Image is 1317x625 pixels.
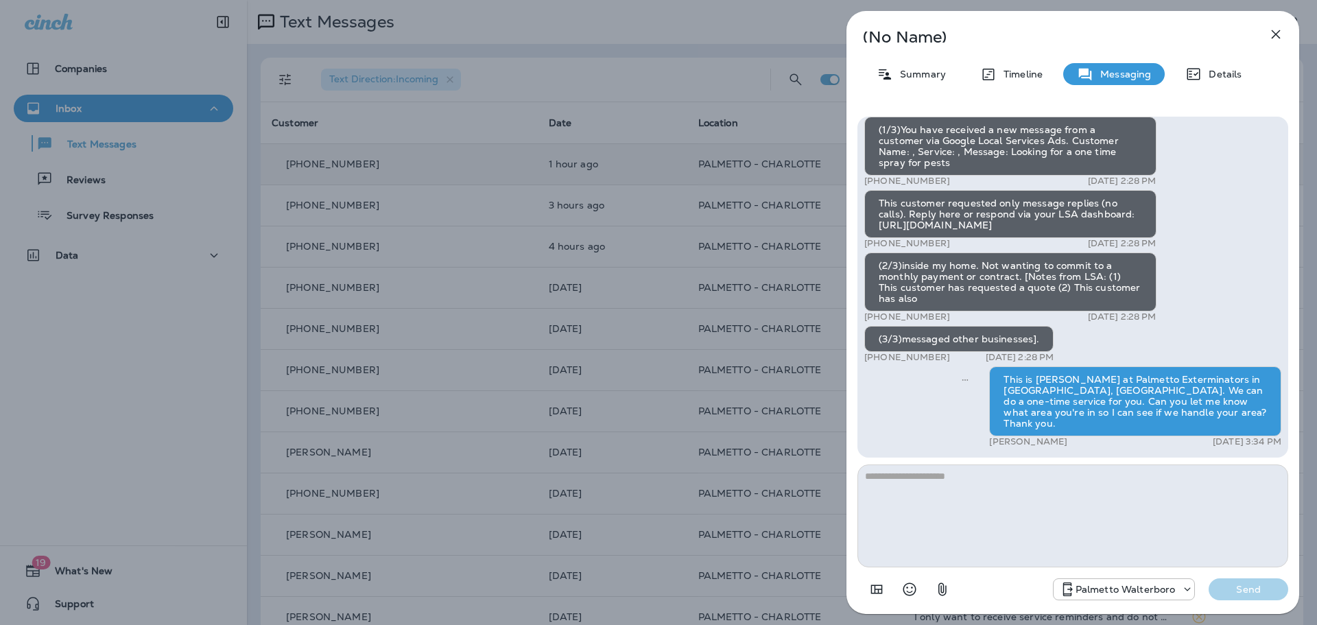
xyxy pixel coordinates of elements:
[997,69,1043,80] p: Timeline
[896,576,923,603] button: Select an emoji
[1088,311,1156,322] p: [DATE] 2:28 PM
[864,311,950,322] p: [PHONE_NUMBER]
[864,238,950,249] p: [PHONE_NUMBER]
[989,436,1067,447] p: [PERSON_NAME]
[863,576,890,603] button: Add in a premade template
[1076,584,1176,595] p: Palmetto Walterboro
[893,69,946,80] p: Summary
[864,117,1156,176] div: (1/3)You have received a new message from a customer via Google Local Services Ads. Customer Name...
[863,32,1237,43] p: (No Name)
[864,190,1156,238] div: This customer requested only message replies (no calls). Reply here or respond via your LSA dashb...
[864,176,950,187] p: [PHONE_NUMBER]
[864,326,1054,352] div: (3/3)messaged other businesses].
[1088,238,1156,249] p: [DATE] 2:28 PM
[1054,581,1195,598] div: +1 (843) 549-4955
[1093,69,1151,80] p: Messaging
[962,373,969,385] span: Sent
[864,352,950,363] p: [PHONE_NUMBER]
[864,252,1156,311] div: (2/3)inside my home. Not wanting to commit to a monthly payment or contract. [Notes from LSA: (1)...
[1088,176,1156,187] p: [DATE] 2:28 PM
[1213,436,1281,447] p: [DATE] 3:34 PM
[986,352,1054,363] p: [DATE] 2:28 PM
[989,366,1281,436] div: This is [PERSON_NAME] at Palmetto Exterminators in [GEOGRAPHIC_DATA], [GEOGRAPHIC_DATA]. We can d...
[1202,69,1242,80] p: Details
